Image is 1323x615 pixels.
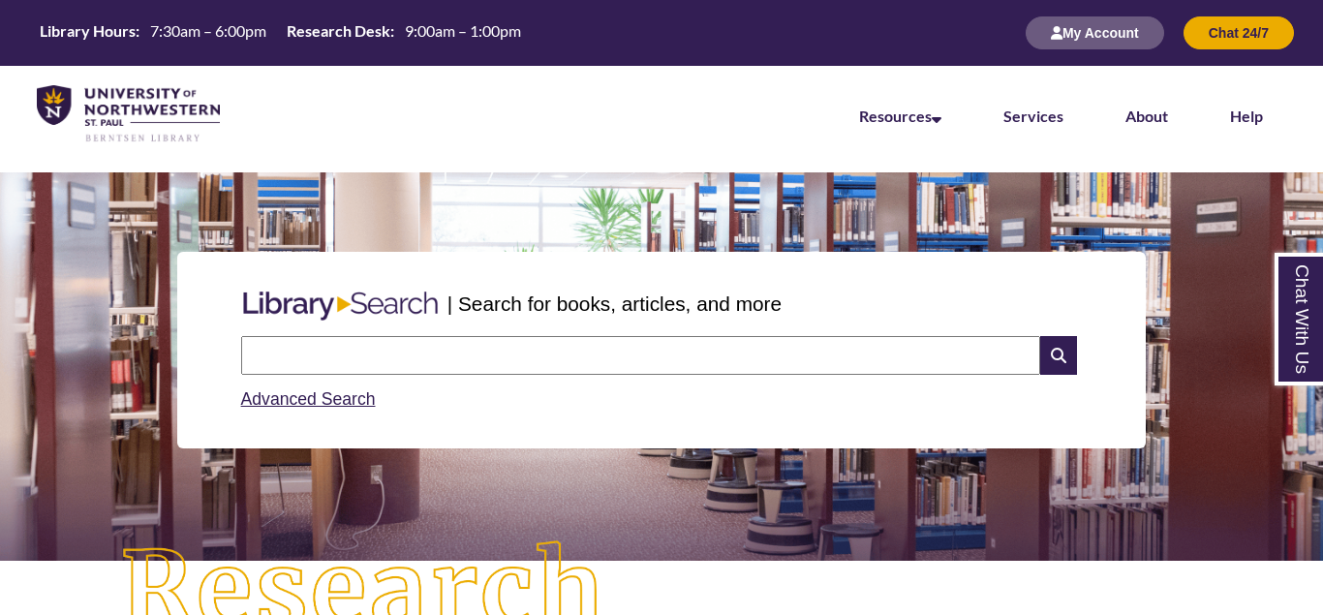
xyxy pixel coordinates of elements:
span: 7:30am – 6:00pm [150,21,266,40]
p: | Search for books, articles, and more [447,289,782,319]
a: Services [1003,107,1063,125]
a: Help [1230,107,1263,125]
img: UNWSP Library Logo [37,85,220,143]
button: My Account [1026,16,1164,49]
th: Library Hours: [32,20,142,42]
table: Hours Today [32,20,529,45]
a: Hours Today [32,20,529,46]
a: Resources [859,107,941,125]
i: Search [1040,336,1077,375]
img: Libary Search [233,284,447,328]
button: Chat 24/7 [1184,16,1294,49]
a: Chat 24/7 [1184,24,1294,41]
a: About [1125,107,1168,125]
span: 9:00am – 1:00pm [405,21,521,40]
a: My Account [1026,24,1164,41]
a: Advanced Search [241,389,376,409]
th: Research Desk: [279,20,397,42]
